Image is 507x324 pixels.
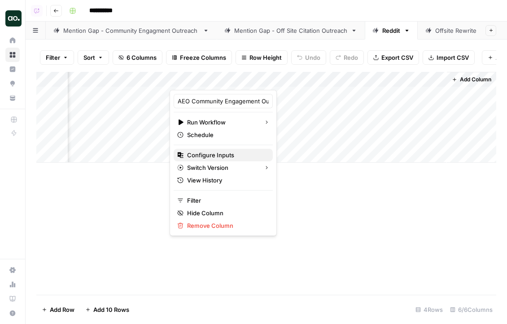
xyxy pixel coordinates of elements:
[127,53,157,62] span: 6 Columns
[234,26,347,35] div: Mention Gap - Off Site Citation Outreach
[435,26,477,35] div: Offsite Rewrite
[330,50,364,65] button: Redo
[5,33,20,48] a: Home
[187,209,266,217] span: Hide Column
[187,130,266,139] span: Schedule
[5,76,20,91] a: Opportunities
[217,22,365,40] a: Mention Gap - Off Site Citation Outreach
[365,22,418,40] a: Reddit
[78,50,109,65] button: Sort
[80,302,135,317] button: Add 10 Rows
[249,53,282,62] span: Row Height
[5,292,20,306] a: Learning Hub
[418,22,494,40] a: Offsite Rewrite
[166,50,232,65] button: Freeze Columns
[236,50,288,65] button: Row Height
[187,176,266,185] span: View History
[446,302,496,317] div: 6/6 Columns
[291,50,326,65] button: Undo
[63,26,199,35] div: Mention Gap - Community Engagment Outreach
[5,277,20,292] a: Usage
[93,305,129,314] span: Add 10 Rows
[5,48,20,62] a: Browse
[5,306,20,320] button: Help + Support
[305,53,320,62] span: Undo
[50,305,74,314] span: Add Row
[382,26,400,35] div: Reddit
[187,196,266,205] span: Filter
[5,62,20,76] a: Insights
[5,263,20,277] a: Settings
[412,302,446,317] div: 4 Rows
[46,53,60,62] span: Filter
[36,302,80,317] button: Add Row
[367,50,419,65] button: Export CSV
[5,91,20,105] a: Your Data
[5,7,20,30] button: Workspace: Dillon Test
[113,50,162,65] button: 6 Columns
[423,50,475,65] button: Import CSV
[46,22,217,40] a: Mention Gap - Community Engagment Outreach
[460,75,491,84] span: Add Column
[381,53,413,62] span: Export CSV
[448,74,495,85] button: Add Column
[187,221,266,230] span: Remove Column
[344,53,358,62] span: Redo
[437,53,469,62] span: Import CSV
[40,50,74,65] button: Filter
[187,151,266,160] span: Configure Inputs
[5,10,22,27] img: Dillon Test Logo
[187,118,257,127] span: Run Workflow
[180,53,226,62] span: Freeze Columns
[83,53,95,62] span: Sort
[187,163,257,172] span: Switch Version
